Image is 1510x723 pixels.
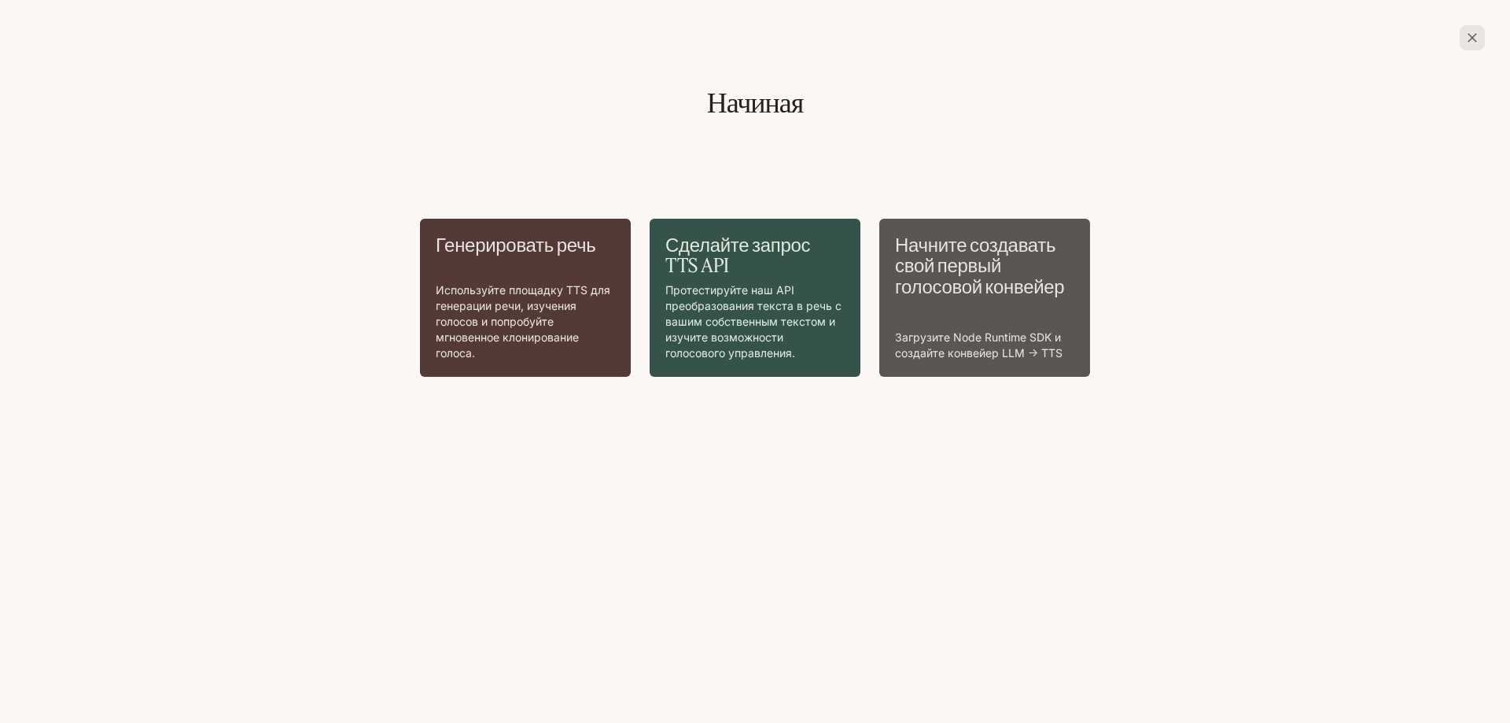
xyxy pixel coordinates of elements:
a: Сделайте запрос TTS APIПротестируйте наш API преобразования текста в речь с вашим собственным тек... [650,219,860,377]
a: Генерировать речьИспользуйте площадку TTS для генерации речи, изучения голосов и попробуйте мгнов... [420,219,631,377]
a: Начните создавать свой первый голосовой конвейерЗагрузите Node Runtime SDK и создайте конвейер LL... [879,219,1090,377]
font: Загрузите Node Runtime SDK и создайте конвейер LLM → TTS [895,330,1063,360]
font: Протестируйте наш API преобразования текста в речь с вашим собственным текстом и изучите возможно... [665,283,842,360]
font: Начните создавать свой первый голосовой конвейер [895,233,1064,298]
font: Сделайте запрос TTS API [665,233,810,277]
font: Используйте площадку TTS для генерации речи, изучения голосов и попробуйте мгновенное клонировани... [436,283,610,360]
font: Генерировать речь [436,233,595,256]
font: Начиная [707,83,804,120]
